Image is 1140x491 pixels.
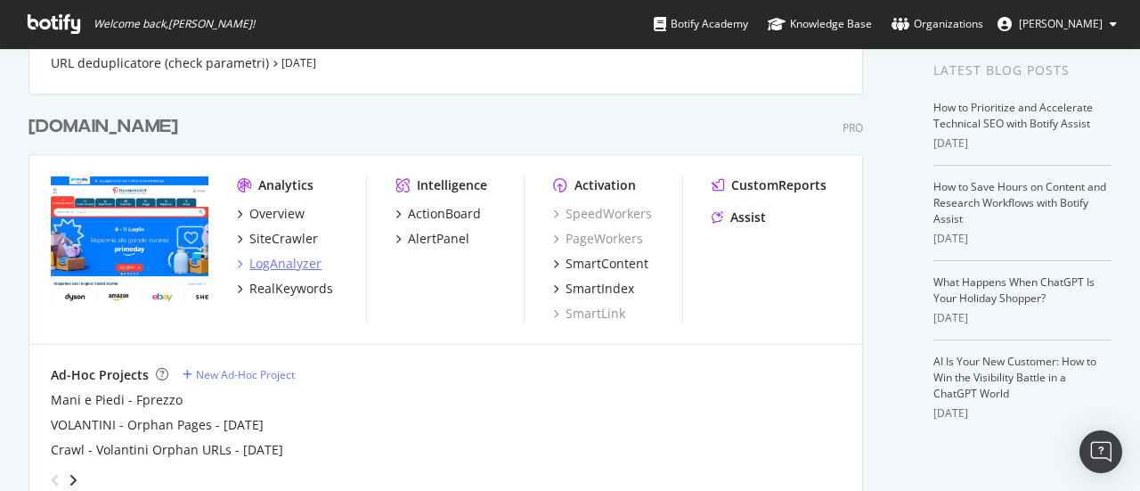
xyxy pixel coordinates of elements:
[51,441,283,459] a: Crawl - Volantini Orphan URLs - [DATE]
[574,176,636,194] div: Activation
[237,205,305,223] a: Overview
[933,179,1106,226] a: How to Save Hours on Content and Research Workflows with Botify Assist
[237,280,333,298] a: RealKeywords
[281,55,316,70] a: [DATE]
[51,176,208,303] img: trovaprezzi.it
[933,274,1095,306] a: What Happens When ChatGPT Is Your Holiday Shopper?
[249,230,318,248] div: SiteCrawler
[249,280,333,298] div: RealKeywords
[395,230,469,248] a: AlertPanel
[553,305,625,323] a: SmartLink
[843,120,863,135] div: Pro
[51,391,183,409] a: Mani e Piedi - Fprezzo
[408,205,481,223] div: ActionBoard
[408,230,469,248] div: AlertPanel
[237,230,318,248] a: SiteCrawler
[1079,430,1122,473] div: Open Intercom Messenger
[51,416,264,434] a: VOLANTINI - Orphan Pages - [DATE]
[933,310,1111,326] div: [DATE]
[1019,16,1103,31] span: Andrea Lodroni
[94,17,255,31] span: Welcome back, [PERSON_NAME] !
[28,114,185,140] a: [DOMAIN_NAME]
[654,15,748,33] div: Botify Academy
[553,280,634,298] a: SmartIndex
[566,280,634,298] div: SmartIndex
[237,255,322,273] a: LogAnalyzer
[768,15,872,33] div: Knowledge Base
[51,54,269,72] a: URL deduplicatore (check parametri)
[892,15,983,33] div: Organizations
[417,176,487,194] div: Intelligence
[51,366,149,384] div: Ad-Hoc Projects
[183,367,295,382] a: New Ad-Hoc Project
[67,471,79,489] div: angle-right
[730,209,766,226] div: Assist
[258,176,313,194] div: Analytics
[395,205,481,223] a: ActionBoard
[933,405,1111,421] div: [DATE]
[933,61,1111,80] div: Latest Blog Posts
[933,354,1096,401] a: AI Is Your New Customer: How to Win the Visibility Battle in a ChatGPT World
[28,114,178,140] div: [DOMAIN_NAME]
[196,367,295,382] div: New Ad-Hoc Project
[933,231,1111,247] div: [DATE]
[249,255,322,273] div: LogAnalyzer
[249,205,305,223] div: Overview
[933,100,1093,131] a: How to Prioritize and Accelerate Technical SEO with Botify Assist
[983,10,1131,38] button: [PERSON_NAME]
[731,176,826,194] div: CustomReports
[712,176,826,194] a: CustomReports
[566,255,648,273] div: SmartContent
[933,135,1111,151] div: [DATE]
[553,255,648,273] a: SmartContent
[712,209,766,226] a: Assist
[553,205,652,223] a: SpeedWorkers
[553,230,643,248] a: PageWorkers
